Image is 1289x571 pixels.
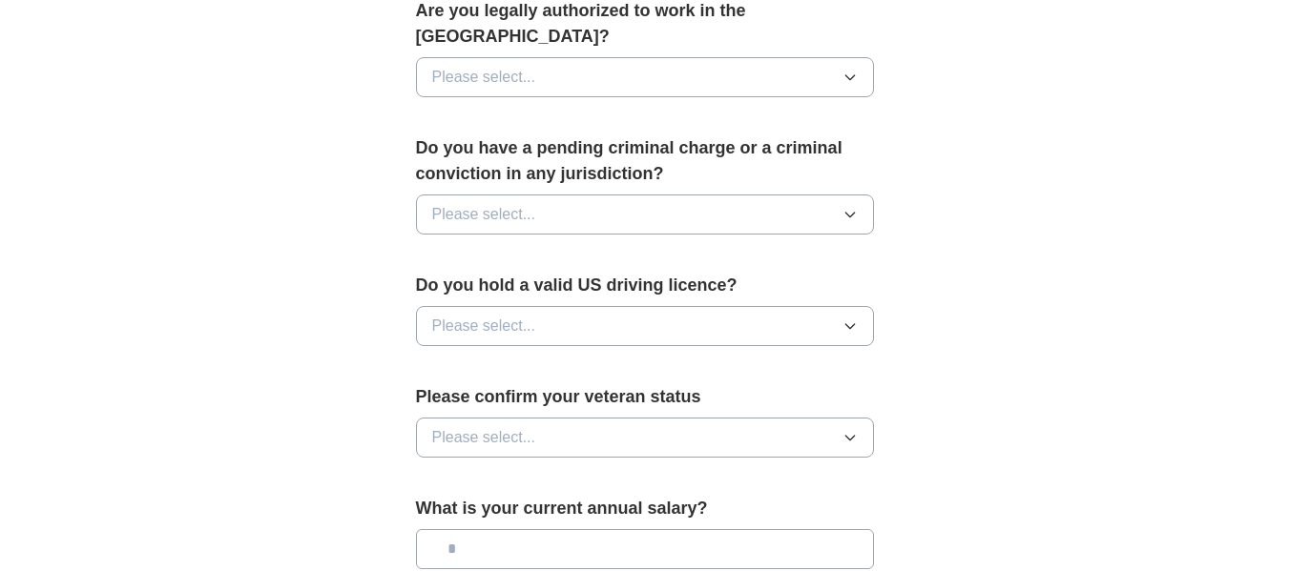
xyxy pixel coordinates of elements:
span: Please select... [432,66,536,89]
button: Please select... [416,57,874,97]
span: Please select... [432,203,536,226]
button: Please select... [416,194,874,235]
label: Please confirm your veteran status [416,384,874,410]
button: Please select... [416,306,874,346]
label: Do you have a pending criminal charge or a criminal conviction in any jurisdiction? [416,135,874,187]
label: Do you hold a valid US driving licence? [416,273,874,298]
label: What is your current annual salary? [416,496,874,521]
button: Please select... [416,418,874,458]
span: Please select... [432,426,536,449]
span: Please select... [432,315,536,337]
